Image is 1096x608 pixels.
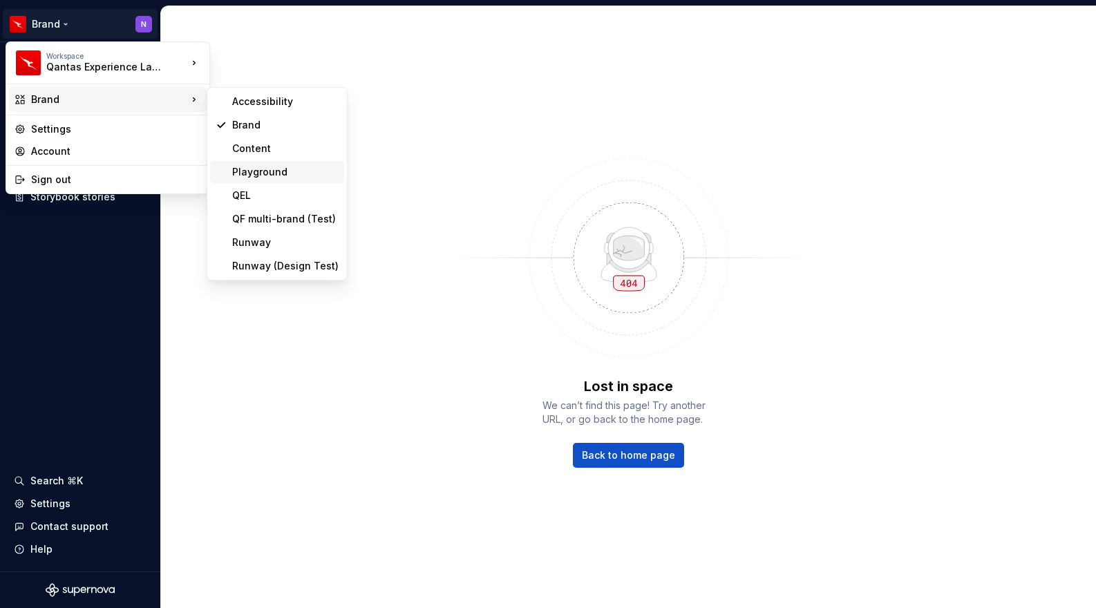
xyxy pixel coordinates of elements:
div: Sign out [31,173,201,187]
div: QF multi-brand (Test) [232,212,339,226]
div: Content [232,142,339,155]
div: Brand [31,93,187,106]
div: Runway [232,236,339,249]
div: Accessibility [232,95,339,108]
img: 6b187050-a3ed-48aa-8485-808e17fcee26.png [16,50,41,75]
div: Brand [232,118,339,132]
div: QEL [232,189,339,202]
div: Qantas Experience Language [46,60,164,74]
div: Workspace [46,52,187,60]
div: Runway (Design Test) [232,259,339,273]
div: Account [31,144,201,158]
div: Settings [31,122,201,136]
div: Playground [232,165,339,179]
